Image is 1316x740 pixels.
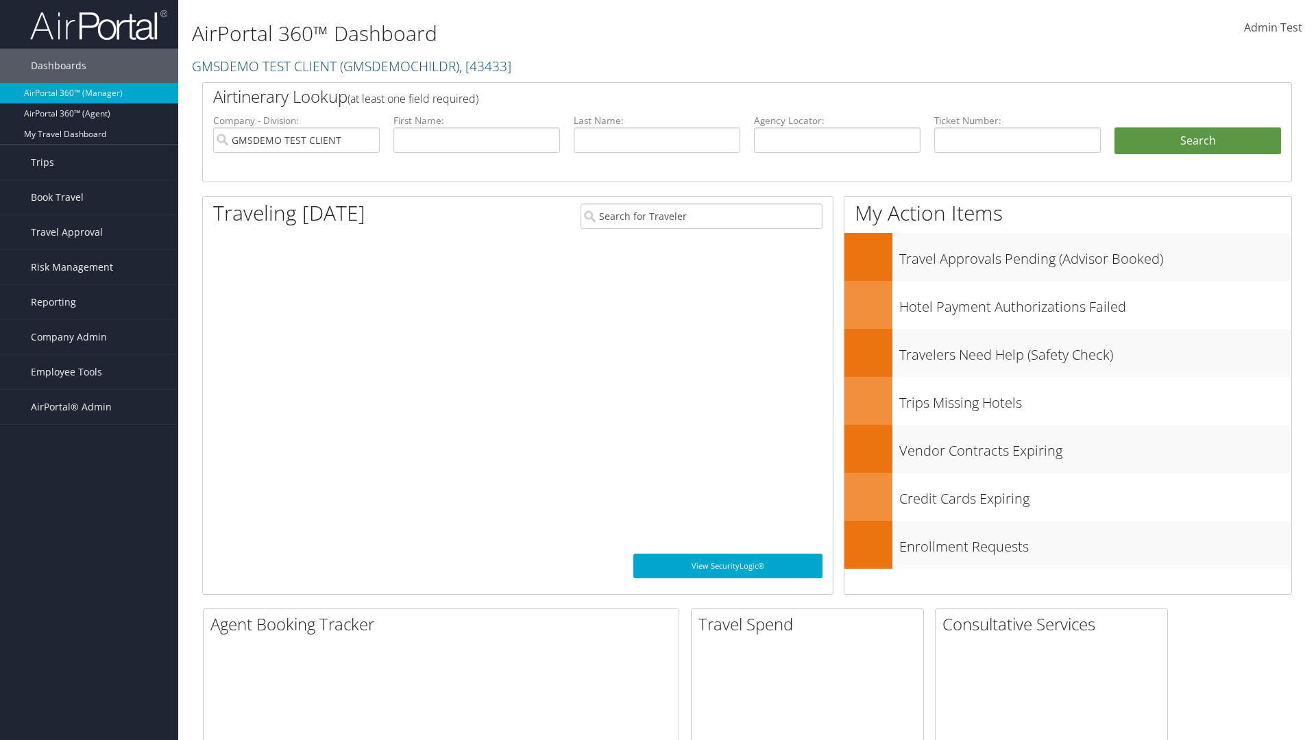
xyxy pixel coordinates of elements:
span: Dashboards [31,49,86,83]
a: Credit Cards Expiring [844,473,1291,521]
label: Company - Division: [213,114,380,127]
span: ( GMSDEMOCHILDR ) [340,57,459,75]
h1: AirPortal 360™ Dashboard [192,19,932,48]
span: Company Admin [31,320,107,354]
h3: Hotel Payment Authorizations Failed [899,291,1291,317]
label: Agency Locator: [754,114,921,127]
a: View SecurityLogic® [633,554,822,578]
h3: Trips Missing Hotels [899,386,1291,412]
h1: My Action Items [844,199,1291,227]
label: First Name: [393,114,560,127]
label: Last Name: [574,114,740,127]
a: Hotel Payment Authorizations Failed [844,281,1291,329]
span: Trips [31,145,54,180]
span: Travel Approval [31,215,103,249]
a: Admin Test [1244,7,1302,49]
h2: Consultative Services [942,613,1167,636]
a: Enrollment Requests [844,521,1291,569]
span: Reporting [31,285,76,319]
button: Search [1114,127,1281,155]
a: Travel Approvals Pending (Advisor Booked) [844,233,1291,281]
span: Risk Management [31,250,113,284]
span: Admin Test [1244,20,1302,35]
h2: Travel Spend [698,613,923,636]
h3: Vendor Contracts Expiring [899,434,1291,460]
span: AirPortal® Admin [31,390,112,424]
img: airportal-logo.png [30,9,167,41]
h1: Traveling [DATE] [213,199,365,227]
a: Vendor Contracts Expiring [844,425,1291,473]
h3: Travelers Need Help (Safety Check) [899,338,1291,365]
h2: Agent Booking Tracker [210,613,679,636]
span: , [ 43433 ] [459,57,511,75]
span: Book Travel [31,180,84,214]
h3: Travel Approvals Pending (Advisor Booked) [899,243,1291,269]
span: Employee Tools [31,355,102,389]
h3: Enrollment Requests [899,530,1291,556]
a: Travelers Need Help (Safety Check) [844,329,1291,377]
input: Search for Traveler [581,203,822,229]
a: GMSDEMO TEST CLIENT [192,57,511,75]
a: Trips Missing Hotels [844,377,1291,425]
h3: Credit Cards Expiring [899,482,1291,508]
span: (at least one field required) [348,91,478,106]
label: Ticket Number: [934,114,1101,127]
h2: Airtinerary Lookup [213,85,1191,108]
